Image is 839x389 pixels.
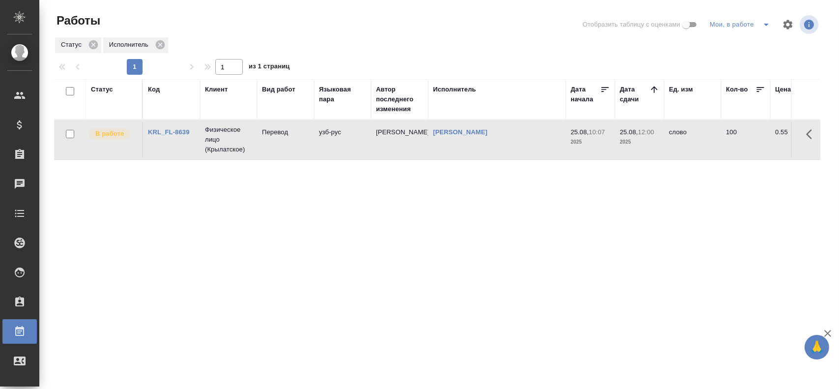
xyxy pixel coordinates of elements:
[669,85,693,94] div: Ед. изм
[664,122,721,157] td: слово
[721,122,770,157] td: 100
[571,85,600,104] div: Дата начала
[109,40,152,50] p: Исполнитель
[314,122,371,157] td: узб-рус
[61,40,85,50] p: Статус
[620,128,638,136] p: 25.08,
[805,335,829,359] button: 🙏
[775,85,791,94] div: Цена
[620,137,659,147] p: 2025
[433,128,488,136] a: [PERSON_NAME]
[95,129,124,139] p: В работе
[376,85,423,114] div: Автор последнего изменения
[620,85,649,104] div: Дата сдачи
[571,137,610,147] p: 2025
[262,85,295,94] div: Вид работ
[707,17,776,32] div: split button
[809,337,825,358] span: 🙏
[589,128,605,136] p: 10:07
[205,85,228,94] div: Клиент
[54,13,100,29] span: Работы
[88,127,137,141] div: Исполнитель выполняет работу
[582,20,680,30] span: Отобразить таблицу с оценками
[800,15,820,34] span: Посмотреть информацию
[103,37,168,53] div: Исполнитель
[726,85,748,94] div: Кол-во
[55,37,101,53] div: Статус
[148,85,160,94] div: Код
[800,122,824,146] button: Здесь прячутся важные кнопки
[91,85,113,94] div: Статус
[776,13,800,36] span: Настроить таблицу
[319,85,366,104] div: Языковая пара
[262,127,309,137] p: Перевод
[249,60,290,75] span: из 1 страниц
[433,85,476,94] div: Исполнитель
[205,125,252,154] p: Физическое лицо (Крылатское)
[148,128,190,136] a: KRL_FL-8639
[371,122,428,157] td: [PERSON_NAME]
[638,128,654,136] p: 12:00
[770,122,819,157] td: 0.55
[571,128,589,136] p: 25.08,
